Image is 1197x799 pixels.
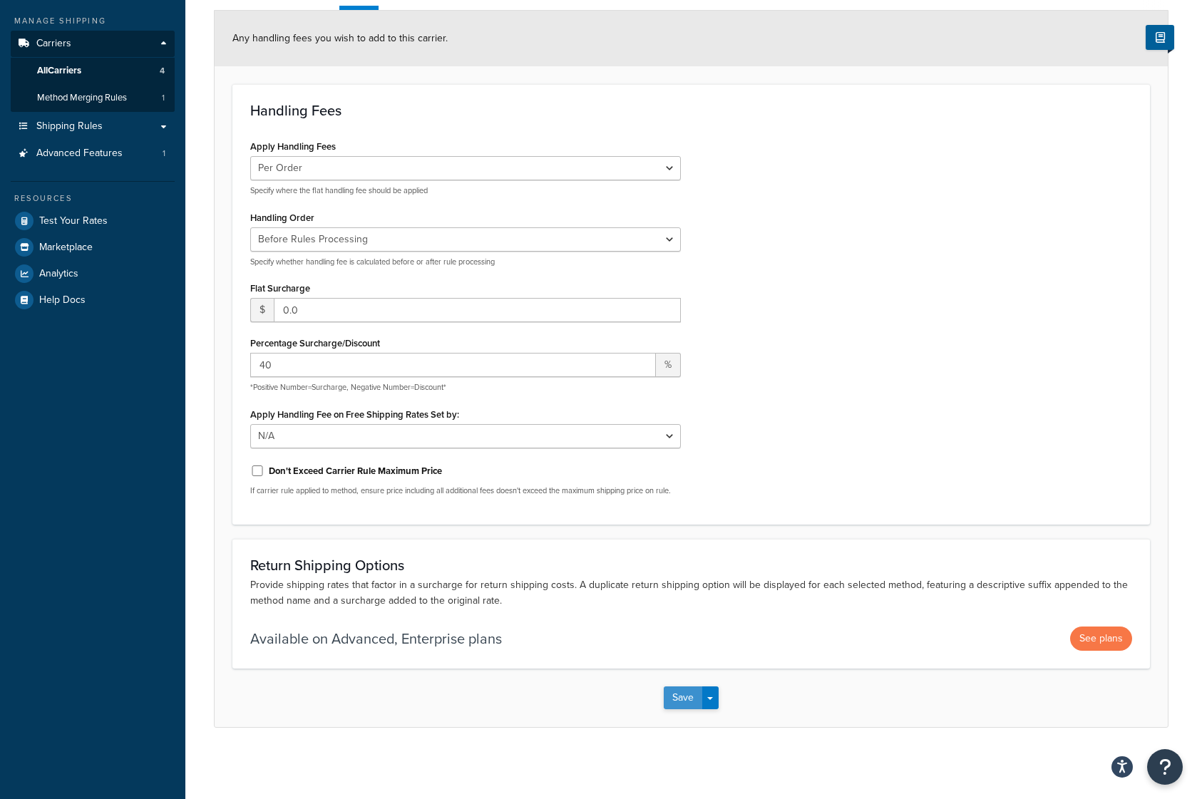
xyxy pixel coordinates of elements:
[269,465,442,478] label: Don't Exceed Carrier Rule Maximum Price
[11,31,175,57] a: Carriers
[163,148,165,160] span: 1
[232,31,448,46] span: Any handling fees you wish to add to this carrier.
[11,31,175,112] li: Carriers
[250,283,310,294] label: Flat Surcharge
[11,208,175,234] a: Test Your Rates
[160,65,165,77] span: 4
[36,148,123,160] span: Advanced Features
[39,294,86,306] span: Help Docs
[11,85,175,111] li: Method Merging Rules
[11,140,175,167] a: Advanced Features1
[11,58,175,84] a: AllCarriers4
[250,485,681,496] p: If carrier rule applied to method, ensure price including all additional fees doesn't exceed the ...
[36,120,103,133] span: Shipping Rules
[250,257,681,267] p: Specify whether handling fee is calculated before or after rule processing
[11,113,175,140] a: Shipping Rules
[36,38,71,50] span: Carriers
[250,382,681,393] p: *Positive Number=Surcharge, Negative Number=Discount*
[664,686,702,709] button: Save
[250,629,502,649] p: Available on Advanced, Enterprise plans
[250,141,336,152] label: Apply Handling Fees
[250,298,274,322] span: $
[250,577,1132,609] p: Provide shipping rates that factor in a surcharge for return shipping costs. A duplicate return s...
[250,185,681,196] p: Specify where the flat handling fee should be applied
[37,92,127,104] span: Method Merging Rules
[1070,627,1132,651] button: See plans
[39,268,78,280] span: Analytics
[250,212,314,223] label: Handling Order
[250,103,1132,118] h3: Handling Fees
[37,65,81,77] span: All Carriers
[250,338,380,349] label: Percentage Surcharge/Discount
[1147,749,1183,785] button: Open Resource Center
[39,242,93,254] span: Marketplace
[11,85,175,111] a: Method Merging Rules1
[11,261,175,287] a: Analytics
[11,234,175,260] a: Marketplace
[250,409,459,420] label: Apply Handling Fee on Free Shipping Rates Set by:
[11,287,175,313] a: Help Docs
[250,557,1132,573] h3: Return Shipping Options
[11,15,175,27] div: Manage Shipping
[11,140,175,167] li: Advanced Features
[656,353,681,377] span: %
[1146,25,1174,50] button: Show Help Docs
[11,192,175,205] div: Resources
[39,215,108,227] span: Test Your Rates
[162,92,165,104] span: 1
